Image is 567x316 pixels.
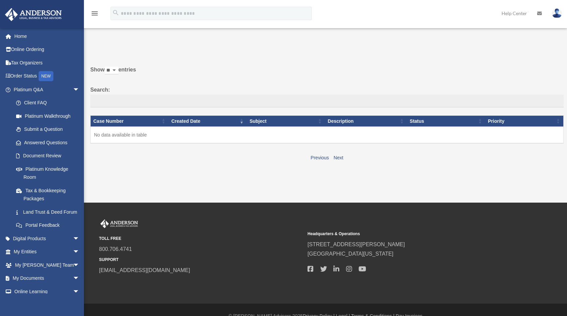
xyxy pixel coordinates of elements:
[308,242,405,247] a: [STREET_ADDRESS][PERSON_NAME]
[39,71,53,81] div: NEW
[3,8,64,21] img: Anderson Advisors Platinum Portal
[9,162,86,184] a: Platinum Knowledge Room
[5,30,90,43] a: Home
[99,246,132,252] a: 800.706.4741
[5,245,90,259] a: My Entitiesarrow_drop_down
[9,109,86,123] a: Platinum Walkthrough
[9,149,86,163] a: Document Review
[334,155,343,160] a: Next
[9,136,83,149] a: Answered Questions
[5,69,90,83] a: Order StatusNEW
[9,123,86,136] a: Submit a Question
[5,258,90,272] a: My [PERSON_NAME] Teamarrow_drop_down
[73,285,86,299] span: arrow_drop_down
[90,95,564,107] input: Search:
[90,65,564,81] label: Show entries
[5,83,86,96] a: Platinum Q&Aarrow_drop_down
[9,205,86,219] a: Land Trust & Deed Forum
[247,115,325,127] th: Subject: activate to sort column ascending
[73,232,86,246] span: arrow_drop_down
[99,256,303,263] small: SUPPORT
[311,155,329,160] a: Previous
[91,115,169,127] th: Case Number: activate to sort column ascending
[5,232,90,245] a: Digital Productsarrow_drop_down
[73,272,86,285] span: arrow_drop_down
[9,184,86,205] a: Tax & Bookkeeping Packages
[99,219,139,228] img: Anderson Advisors Platinum Portal
[73,245,86,259] span: arrow_drop_down
[407,115,485,127] th: Status: activate to sort column ascending
[91,9,99,17] i: menu
[91,127,564,144] td: No data available in table
[91,12,99,17] a: menu
[169,115,247,127] th: Created Date: activate to sort column ascending
[308,251,393,257] a: [GEOGRAPHIC_DATA][US_STATE]
[90,85,564,107] label: Search:
[99,235,303,242] small: TOLL FREE
[112,9,120,16] i: search
[73,83,86,97] span: arrow_drop_down
[5,43,90,56] a: Online Ordering
[73,258,86,272] span: arrow_drop_down
[552,8,562,18] img: User Pic
[9,219,86,232] a: Portal Feedback
[105,67,119,74] select: Showentries
[325,115,407,127] th: Description: activate to sort column ascending
[5,272,90,285] a: My Documentsarrow_drop_down
[485,115,564,127] th: Priority: activate to sort column ascending
[5,285,90,298] a: Online Learningarrow_drop_down
[308,230,511,238] small: Headquarters & Operations
[9,96,86,110] a: Client FAQ
[5,56,90,69] a: Tax Organizers
[99,267,190,273] a: [EMAIL_ADDRESS][DOMAIN_NAME]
